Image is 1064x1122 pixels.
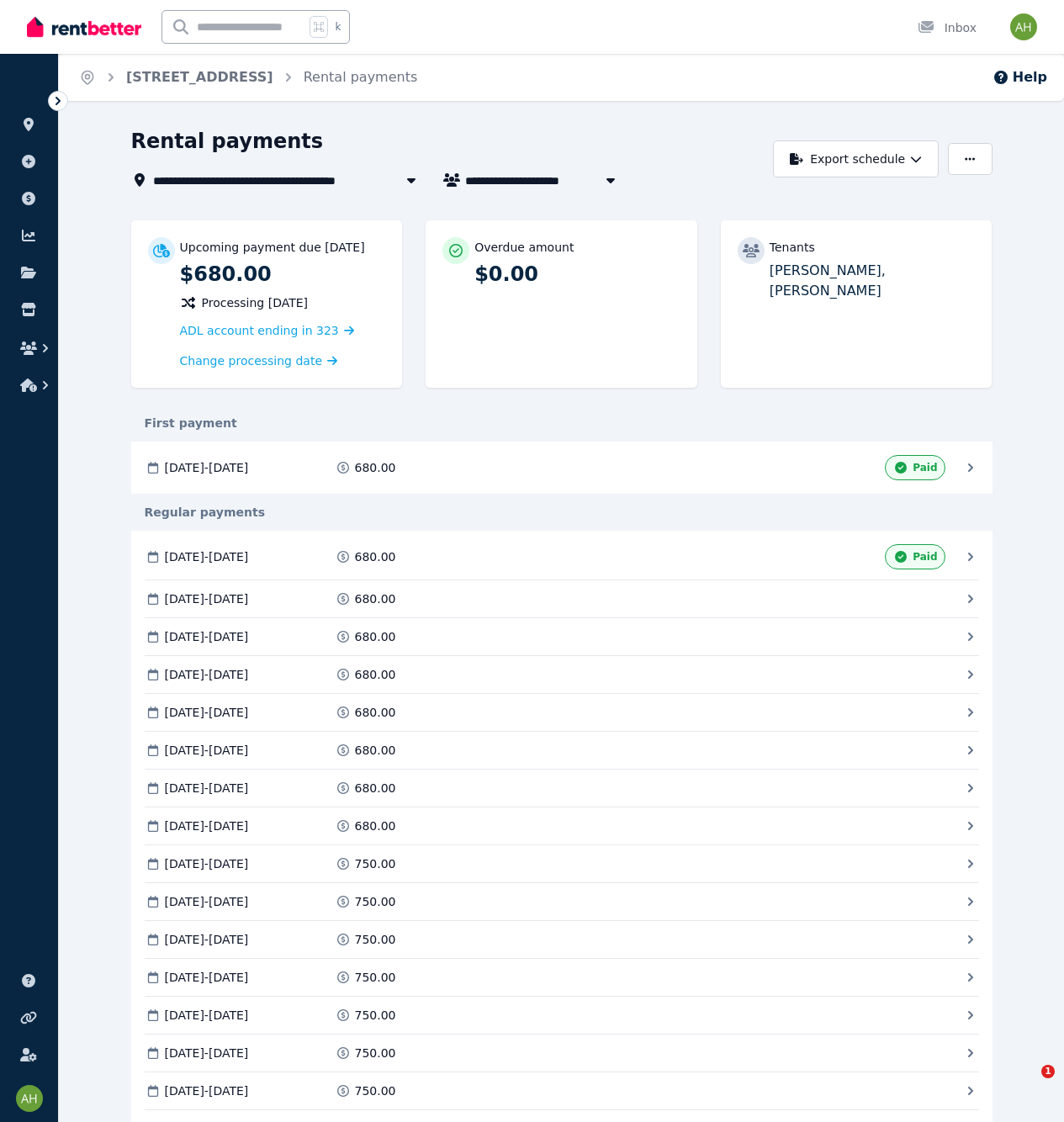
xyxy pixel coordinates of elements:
[770,261,976,301] p: [PERSON_NAME], [PERSON_NAME]
[165,855,249,872] span: [DATE] - [DATE]
[16,1085,43,1112] img: Alan Heywood
[355,931,396,948] span: 750.00
[355,742,396,759] span: 680.00
[126,69,273,85] a: [STREET_ADDRESS]
[180,261,386,288] p: $680.00
[165,548,249,565] span: [DATE] - [DATE]
[180,239,365,256] p: Upcoming payment due [DATE]
[355,1045,396,1061] span: 750.00
[165,704,249,721] span: [DATE] - [DATE]
[355,818,396,834] span: 680.00
[180,352,338,369] a: Change processing date
[773,140,939,177] button: Export schedule
[165,1007,249,1024] span: [DATE] - [DATE]
[913,461,937,474] span: Paid
[165,742,249,759] span: [DATE] - [DATE]
[355,666,396,683] span: 680.00
[165,931,249,948] span: [DATE] - [DATE]
[180,324,339,337] span: ADL account ending in 323
[165,459,249,476] span: [DATE] - [DATE]
[335,20,341,34] span: k
[27,14,141,40] img: RentBetter
[165,628,249,645] span: [DATE] - [DATE]
[131,128,324,155] h1: Rental payments
[165,969,249,986] span: [DATE] - [DATE]
[918,19,977,36] div: Inbox
[355,1082,396,1099] span: 750.00
[165,780,249,797] span: [DATE] - [DATE]
[474,261,680,288] p: $0.00
[165,893,249,910] span: [DATE] - [DATE]
[355,855,396,872] span: 750.00
[355,969,396,986] span: 750.00
[202,294,309,311] span: Processing [DATE]
[131,504,993,521] div: Regular payments
[180,352,323,369] span: Change processing date
[770,239,815,256] p: Tenants
[355,893,396,910] span: 750.00
[474,239,574,256] p: Overdue amount
[1041,1065,1055,1078] span: 1
[355,704,396,721] span: 680.00
[1010,13,1037,40] img: Alan Heywood
[165,666,249,683] span: [DATE] - [DATE]
[913,550,937,564] span: Paid
[355,459,396,476] span: 680.00
[355,780,396,797] span: 680.00
[355,548,396,565] span: 680.00
[165,1045,249,1061] span: [DATE] - [DATE]
[165,590,249,607] span: [DATE] - [DATE]
[355,590,396,607] span: 680.00
[304,69,418,85] a: Rental payments
[165,1082,249,1099] span: [DATE] - [DATE]
[165,818,249,834] span: [DATE] - [DATE]
[355,628,396,645] span: 680.00
[131,415,993,431] div: First payment
[993,67,1047,87] button: Help
[59,54,437,101] nav: Breadcrumb
[1007,1065,1047,1105] iframe: Intercom live chat
[355,1007,396,1024] span: 750.00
